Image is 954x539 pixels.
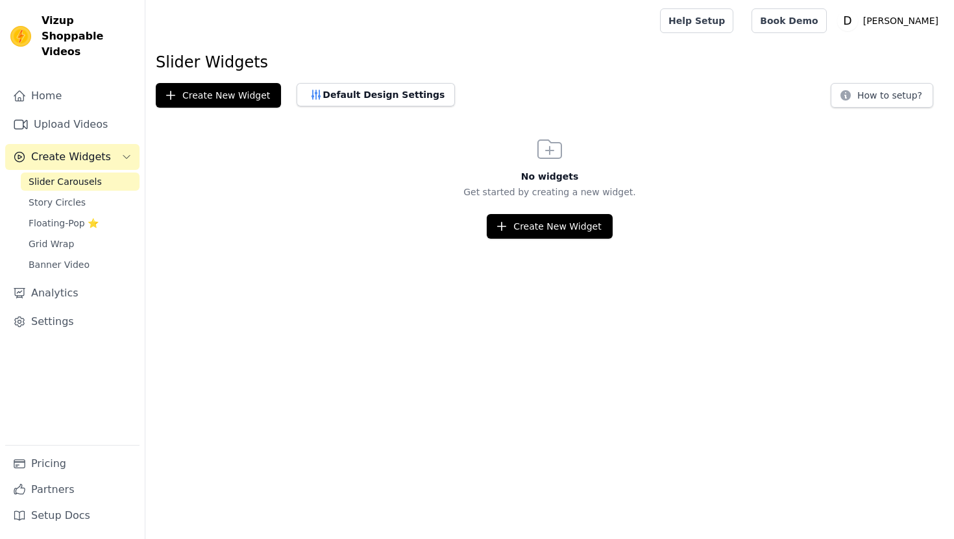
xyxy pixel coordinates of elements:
img: Vizup [10,26,31,47]
a: Home [5,83,140,109]
span: Slider Carousels [29,175,102,188]
button: Default Design Settings [297,83,455,106]
span: Vizup Shoppable Videos [42,13,134,60]
button: D [PERSON_NAME] [837,9,944,32]
a: Grid Wrap [21,235,140,253]
span: Grid Wrap [29,237,74,250]
a: Story Circles [21,193,140,211]
a: Partners [5,477,140,503]
text: D [843,14,851,27]
a: Analytics [5,280,140,306]
span: Floating-Pop ⭐ [29,217,99,230]
h1: Slider Widgets [156,52,944,73]
a: Slider Carousels [21,173,140,191]
p: Get started by creating a new widget. [145,186,954,198]
button: Create Widgets [5,144,140,170]
button: Create New Widget [487,214,612,239]
button: How to setup? [831,83,933,108]
a: Upload Videos [5,112,140,138]
a: Banner Video [21,256,140,274]
span: Story Circles [29,196,86,209]
button: Create New Widget [156,83,281,108]
a: How to setup? [831,92,933,104]
span: Create Widgets [31,149,111,165]
a: Floating-Pop ⭐ [21,214,140,232]
h3: No widgets [145,170,954,183]
a: Pricing [5,451,140,477]
a: Settings [5,309,140,335]
a: Setup Docs [5,503,140,529]
p: [PERSON_NAME] [858,9,944,32]
a: Help Setup [660,8,733,33]
a: Book Demo [752,8,826,33]
span: Banner Video [29,258,90,271]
